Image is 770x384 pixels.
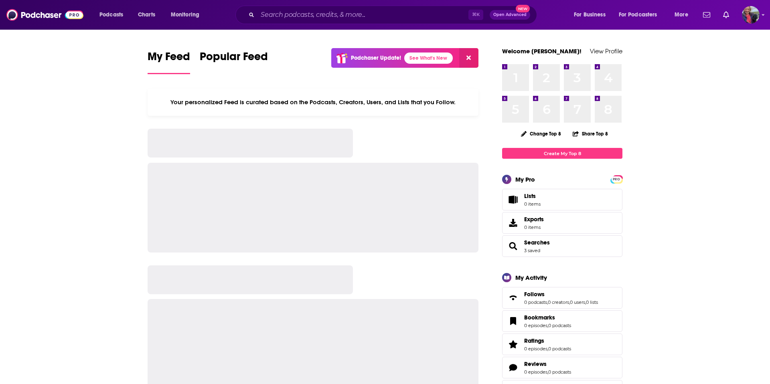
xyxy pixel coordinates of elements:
[148,89,478,116] div: Your personalized Feed is curated based on the Podcasts, Creators, Users, and Lists that you Follow.
[505,241,521,252] a: Searches
[570,299,585,305] a: 0 users
[515,274,547,281] div: My Activity
[548,323,571,328] a: 0 podcasts
[524,360,571,368] a: Reviews
[742,6,760,24] span: Logged in as KateFT
[619,9,657,20] span: For Podcasters
[468,10,483,20] span: ⌘ K
[505,362,521,373] a: Reviews
[524,314,571,321] a: Bookmarks
[586,299,598,305] a: 0 lists
[148,50,190,68] span: My Feed
[590,47,622,55] a: View Profile
[547,323,548,328] span: ,
[524,314,555,321] span: Bookmarks
[515,176,535,183] div: My Pro
[493,13,527,17] span: Open Advanced
[502,189,622,210] a: Lists
[524,248,540,253] a: 3 saved
[165,8,210,21] button: open menu
[524,216,544,223] span: Exports
[572,126,608,141] button: Share Top 8
[524,192,536,200] span: Lists
[351,55,401,61] p: Podchaser Update!
[138,9,155,20] span: Charts
[171,9,199,20] span: Monitoring
[505,217,521,228] span: Exports
[548,346,571,352] a: 0 podcasts
[516,5,530,12] span: New
[257,8,468,21] input: Search podcasts, credits, & more...
[502,235,622,257] span: Searches
[6,7,83,22] img: Podchaser - Follow, Share and Rate Podcasts
[547,299,548,305] span: ,
[524,291,545,298] span: Follows
[700,8,713,22] a: Show notifications dropdown
[505,194,521,205] span: Lists
[742,6,760,24] button: Show profile menu
[502,310,622,332] span: Bookmarks
[524,337,544,344] span: Ratings
[574,9,606,20] span: For Business
[524,239,550,246] a: Searches
[516,129,566,139] button: Change Top 8
[675,9,688,20] span: More
[502,148,622,159] a: Create My Top 8
[524,201,541,207] span: 0 items
[502,47,582,55] a: Welcome [PERSON_NAME]!
[524,346,547,352] a: 0 episodes
[524,299,547,305] a: 0 podcasts
[524,369,547,375] a: 0 episodes
[524,337,571,344] a: Ratings
[524,192,541,200] span: Lists
[200,50,268,68] span: Popular Feed
[547,346,548,352] span: ,
[94,8,134,21] button: open menu
[547,369,548,375] span: ,
[490,10,530,20] button: Open AdvancedNew
[548,299,569,305] a: 0 creators
[502,357,622,378] span: Reviews
[524,224,544,230] span: 0 items
[404,53,453,64] a: See What's New
[742,6,760,24] img: User Profile
[614,8,669,21] button: open menu
[524,360,547,368] span: Reviews
[548,369,571,375] a: 0 podcasts
[524,291,598,298] a: Follows
[720,8,732,22] a: Show notifications dropdown
[133,8,160,21] a: Charts
[502,212,622,234] a: Exports
[148,50,190,74] a: My Feed
[502,333,622,355] span: Ratings
[569,299,570,305] span: ,
[568,8,616,21] button: open menu
[200,50,268,74] a: Popular Feed
[585,299,586,305] span: ,
[243,6,545,24] div: Search podcasts, credits, & more...
[505,315,521,327] a: Bookmarks
[505,339,521,350] a: Ratings
[669,8,698,21] button: open menu
[502,287,622,309] span: Follows
[612,176,621,182] a: PRO
[505,292,521,303] a: Follows
[99,9,123,20] span: Podcasts
[524,323,547,328] a: 0 episodes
